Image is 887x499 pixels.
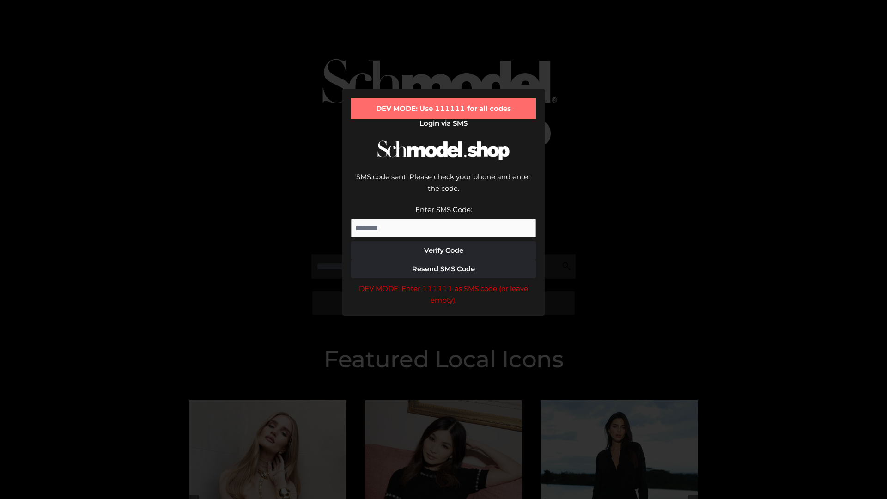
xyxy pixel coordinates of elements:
[351,260,536,278] button: Resend SMS Code
[351,241,536,260] button: Verify Code
[351,171,536,204] div: SMS code sent. Please check your phone and enter the code.
[351,283,536,306] div: DEV MODE: Enter 111111 as SMS code (or leave empty).
[374,132,513,169] img: Schmodel Logo
[351,98,536,119] div: DEV MODE: Use 111111 for all codes
[351,119,536,128] h2: Login via SMS
[415,205,472,214] label: Enter SMS Code:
